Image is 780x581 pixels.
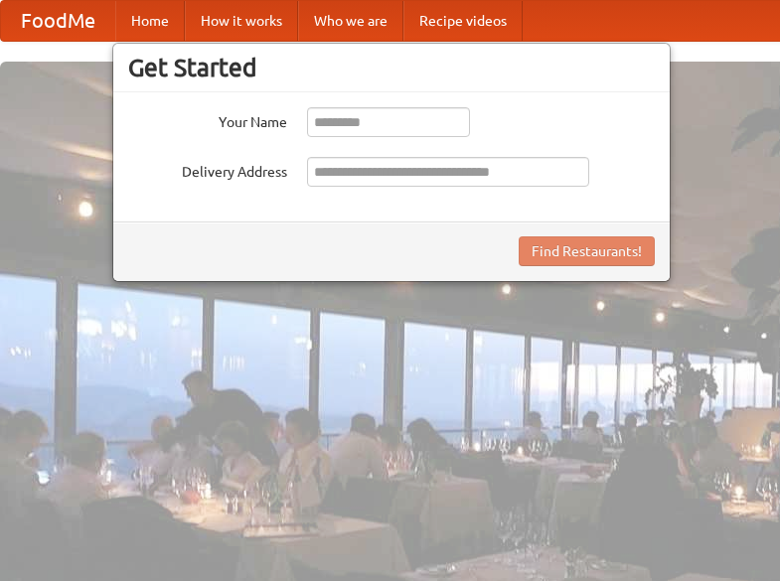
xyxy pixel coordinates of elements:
[403,1,523,41] a: Recipe videos
[185,1,298,41] a: How it works
[128,53,655,82] h3: Get Started
[128,107,287,132] label: Your Name
[519,236,655,266] button: Find Restaurants!
[298,1,403,41] a: Who we are
[128,157,287,182] label: Delivery Address
[1,1,115,41] a: FoodMe
[115,1,185,41] a: Home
